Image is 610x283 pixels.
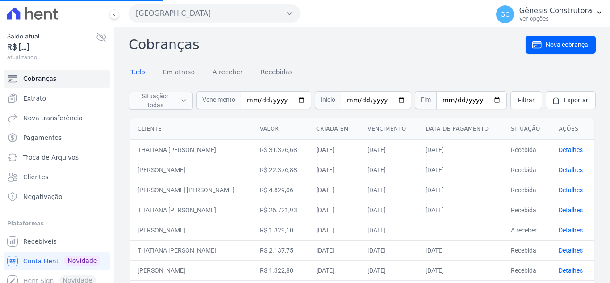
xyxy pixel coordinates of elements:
p: Ver opções [519,15,592,22]
td: [PERSON_NAME] [130,260,253,280]
td: THATIANA [PERSON_NAME] [130,139,253,160]
a: Cobranças [4,70,110,88]
td: Recebida [504,160,552,180]
td: [DATE] [418,139,503,160]
td: [DATE] [309,260,360,280]
th: Situação [504,118,552,140]
a: Detalhes [559,186,583,194]
span: Exportar [564,96,588,105]
td: [DATE] [418,180,503,200]
td: [DATE] [309,200,360,220]
a: Clientes [4,168,110,186]
th: Criada em [309,118,360,140]
td: A receber [504,220,552,240]
td: [PERSON_NAME] [PERSON_NAME] [130,180,253,200]
td: [DATE] [360,139,418,160]
span: Início [315,91,341,109]
td: Recebida [504,139,552,160]
span: Troca de Arquivos [23,153,79,162]
td: R$ 26.721,93 [253,200,309,220]
th: Data de pagamento [418,118,503,140]
span: atualizando... [7,53,96,61]
td: [DATE] [360,240,418,260]
button: [GEOGRAPHIC_DATA] [129,4,300,22]
a: Negativação [4,188,110,206]
td: THATIANA [PERSON_NAME] [130,240,253,260]
span: R$ [...] [7,41,96,53]
button: Situação: Todas [129,92,193,110]
a: Conta Hent Novidade [4,252,110,270]
a: Detalhes [559,146,583,153]
td: [PERSON_NAME] [130,220,253,240]
td: Recebida [504,200,552,220]
a: Troca de Arquivos [4,148,110,166]
td: R$ 1.322,80 [253,260,309,280]
a: Detalhes [559,267,583,274]
td: R$ 22.376,88 [253,160,309,180]
button: GC Gênesis Construtora Ver opções [489,2,610,27]
a: Filtrar [510,91,542,109]
a: Detalhes [559,207,583,214]
span: Conta Hent [23,257,58,266]
a: Detalhes [559,166,583,173]
span: Saldo atual [7,32,96,41]
span: Nova cobrança [546,40,588,49]
td: [DATE] [309,220,360,240]
td: [DATE] [360,180,418,200]
span: Extrato [23,94,46,103]
td: Recebida [504,240,552,260]
a: A receber [211,61,245,84]
h2: Cobranças [129,34,526,55]
a: Tudo [129,61,147,84]
td: THATIANA [PERSON_NAME] [130,200,253,220]
td: R$ 2.137,75 [253,240,309,260]
a: Detalhes [559,247,583,254]
td: [DATE] [309,180,360,200]
span: Situação: Todas [134,92,175,110]
a: Exportar [546,91,596,109]
span: Novidade [64,256,100,266]
td: [PERSON_NAME] [130,160,253,180]
a: Em atraso [161,61,196,84]
a: Nova transferência [4,109,110,127]
td: Recebida [504,260,552,280]
td: [DATE] [309,139,360,160]
a: Extrato [4,89,110,107]
span: Vencimento [196,91,241,109]
td: Recebida [504,180,552,200]
span: Clientes [23,173,48,182]
td: R$ 1.329,10 [253,220,309,240]
a: Pagamentos [4,129,110,147]
span: Negativação [23,192,63,201]
a: Recebíveis [4,232,110,250]
td: [DATE] [309,160,360,180]
td: [DATE] [360,160,418,180]
span: Fim [415,91,436,109]
th: Valor [253,118,309,140]
span: Recebíveis [23,237,57,246]
a: Recebidas [259,61,295,84]
a: Detalhes [559,227,583,234]
td: R$ 4.829,06 [253,180,309,200]
td: [DATE] [309,240,360,260]
td: [DATE] [418,200,503,220]
span: Cobranças [23,74,56,83]
th: Vencimento [360,118,418,140]
td: [DATE] [418,160,503,180]
td: R$ 31.376,68 [253,139,309,160]
td: [DATE] [360,220,418,240]
td: [DATE] [418,240,503,260]
span: GC [500,11,510,17]
th: Ações [552,118,594,140]
td: [DATE] [418,260,503,280]
td: [DATE] [360,260,418,280]
span: Filtrar [518,96,535,105]
a: Nova cobrança [526,36,596,54]
th: Cliente [130,118,253,140]
span: Nova transferência [23,114,83,122]
div: Plataformas [7,218,107,229]
p: Gênesis Construtora [519,6,592,15]
span: Pagamentos [23,133,62,142]
td: [DATE] [360,200,418,220]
